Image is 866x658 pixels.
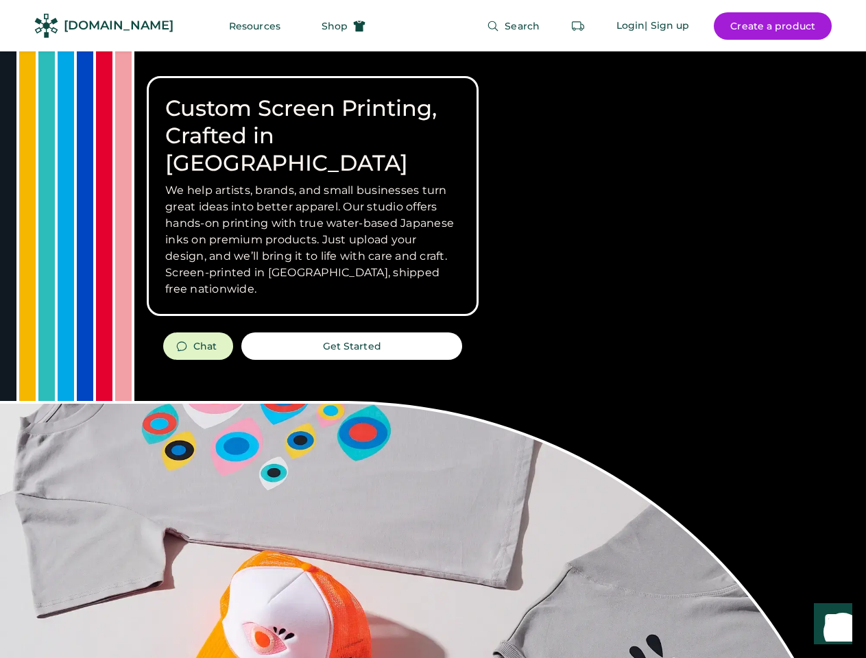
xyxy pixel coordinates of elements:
button: Resources [213,12,297,40]
button: Create a product [714,12,832,40]
iframe: Front Chat [801,596,860,655]
div: | Sign up [645,19,689,33]
span: Search [505,21,540,31]
h3: We help artists, brands, and small businesses turn great ideas into better apparel. Our studio of... [165,182,460,297]
h1: Custom Screen Printing, Crafted in [GEOGRAPHIC_DATA] [165,95,460,177]
button: Retrieve an order [564,12,592,40]
button: Chat [163,332,233,360]
div: Login [616,19,645,33]
button: Get Started [241,332,462,360]
img: Rendered Logo - Screens [34,14,58,38]
div: [DOMAIN_NAME] [64,17,173,34]
button: Shop [305,12,382,40]
span: Shop [322,21,348,31]
button: Search [470,12,556,40]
